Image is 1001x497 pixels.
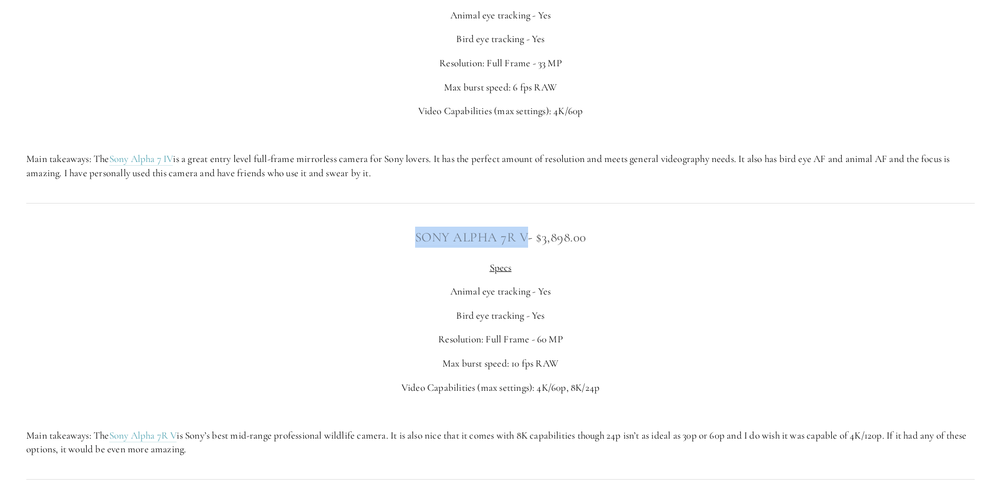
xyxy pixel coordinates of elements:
[26,104,975,118] p: Video Capabilities (max settings): 4K/60p
[26,309,975,323] p: Bird eye tracking - Yes
[490,261,512,273] span: Specs
[26,381,975,395] p: Video Capabilities (max settings): 4K/60p, 8K/24p
[26,56,975,70] p: Resolution: Full Frame - 33 MP
[26,152,975,180] p: Main takeaways: The is a great entry level full-frame mirrorless camera for Sony lovers. It has t...
[26,285,975,299] p: Animal eye tracking - Yes
[26,332,975,347] p: Resolution: Full Frame - 60 MP
[26,227,975,248] h3: - $3,898.00
[109,153,173,166] a: Sony Alpha 7 IV
[26,429,975,457] p: Main takeaways: The is Sony’s best mid-range professional wildlife camera. It is also nice that i...
[26,8,975,23] p: Animal eye tracking - Yes
[26,80,975,95] p: Max burst speed: 6 fps RAW
[26,32,975,46] p: Bird eye tracking - Yes
[415,229,529,246] a: Sony Alpha 7R V
[109,429,177,442] a: Sony Alpha 7R V
[26,357,975,371] p: Max burst speed: 10 fps RAW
